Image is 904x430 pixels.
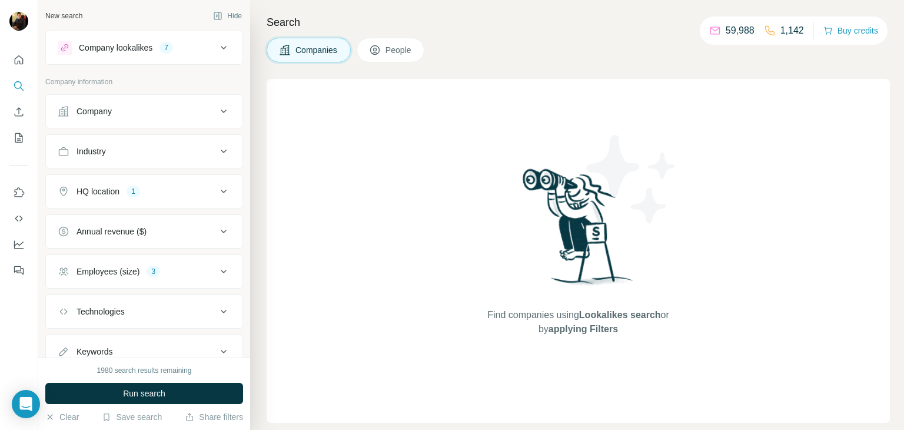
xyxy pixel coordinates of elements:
button: Keywords [46,338,242,366]
button: Hide [205,7,250,25]
button: Employees (size)3 [46,257,242,286]
img: Avatar [9,12,28,31]
p: 59,988 [726,24,755,38]
div: Company lookalikes [79,42,152,54]
button: Save search [102,411,162,423]
div: Employees (size) [77,266,139,277]
span: Companies [295,44,338,56]
span: Find companies using or by [484,308,672,336]
button: Use Surfe on LinkedIn [9,182,28,203]
img: Surfe Illustration - Woman searching with binoculars [517,166,640,297]
span: applying Filters [549,324,618,334]
span: Lookalikes search [579,310,661,320]
div: 1 [127,186,140,197]
button: Company lookalikes7 [46,34,242,62]
button: Use Surfe API [9,208,28,229]
button: Industry [46,137,242,166]
button: My lists [9,127,28,148]
button: Dashboard [9,234,28,255]
span: Run search [123,388,165,399]
div: HQ location [77,186,119,197]
button: Share filters [185,411,243,423]
button: Search [9,75,28,97]
button: Run search [45,383,243,404]
div: New search [45,11,82,21]
div: Industry [77,145,106,157]
div: 7 [159,42,173,53]
button: Company [46,97,242,125]
button: Quick start [9,49,28,71]
p: Company information [45,77,243,87]
div: Open Intercom Messenger [12,390,40,418]
div: Keywords [77,346,112,358]
button: Enrich CSV [9,101,28,123]
div: 1980 search results remaining [97,365,192,376]
button: Feedback [9,260,28,281]
button: Annual revenue ($) [46,217,242,246]
div: Technologies [77,306,125,317]
button: Clear [45,411,79,423]
button: Buy credits [823,22,878,39]
span: People [385,44,413,56]
h4: Search [267,14,890,31]
button: HQ location1 [46,177,242,206]
p: 1,142 [780,24,804,38]
div: Company [77,105,112,117]
button: Technologies [46,297,242,326]
img: Surfe Illustration - Stars [579,126,684,232]
div: Annual revenue ($) [77,226,147,237]
div: 3 [147,266,160,277]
